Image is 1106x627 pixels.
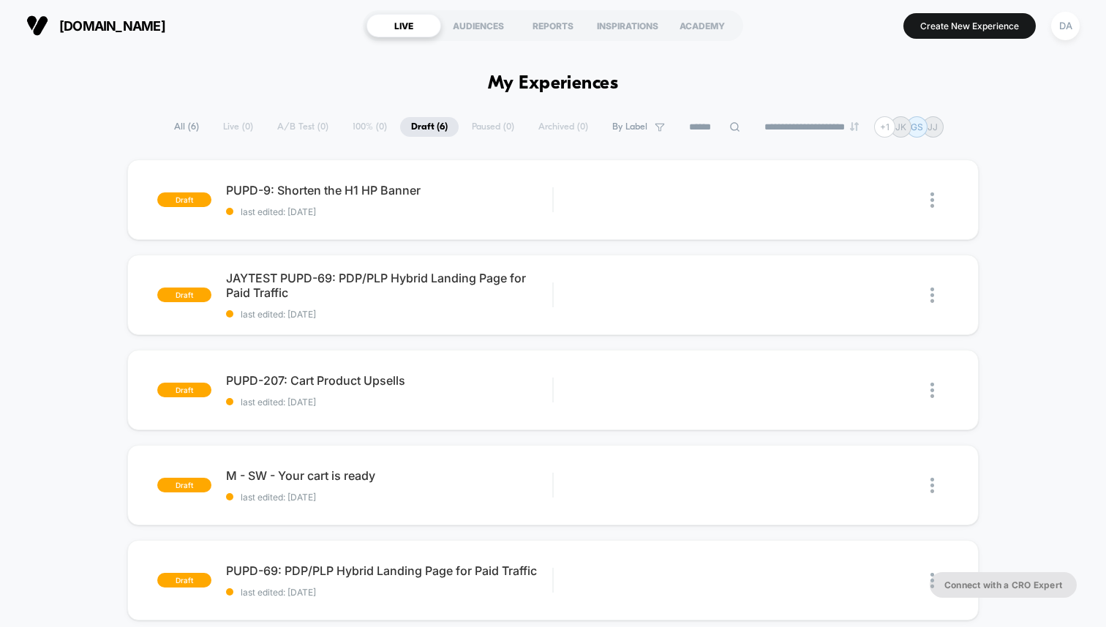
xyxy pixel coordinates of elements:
span: M - SW - Your cart is ready [226,468,552,483]
img: end [850,122,859,131]
p: JJ [928,121,938,132]
img: close [930,192,934,208]
button: DA [1047,11,1084,41]
div: INSPIRATIONS [590,14,665,37]
p: GS [911,121,923,132]
span: draft [157,192,211,207]
span: By Label [612,121,647,132]
span: draft [157,573,211,587]
h1: My Experiences [488,73,619,94]
span: PUPD-9: Shorten the H1 HP Banner [226,183,552,198]
span: [DOMAIN_NAME] [59,18,165,34]
div: ACADEMY [665,14,740,37]
div: AUDIENCES [441,14,516,37]
span: last edited: [DATE] [226,309,552,320]
span: PUPD-69: PDP/PLP Hybrid Landing Page for Paid Traffic [226,563,552,578]
p: JK [895,121,906,132]
div: DA [1051,12,1080,40]
img: close [930,383,934,398]
span: last edited: [DATE] [226,397,552,408]
span: JAYTEST PUPD-69: PDP/PLP Hybrid Landing Page for Paid Traffic [226,271,552,300]
img: close [930,573,934,588]
span: draft [157,383,211,397]
span: All ( 6 ) [163,117,210,137]
button: Create New Experience [903,13,1036,39]
div: REPORTS [516,14,590,37]
button: [DOMAIN_NAME] [22,14,170,37]
div: LIVE [366,14,441,37]
img: Visually logo [26,15,48,37]
span: last edited: [DATE] [226,206,552,217]
span: last edited: [DATE] [226,492,552,503]
span: Draft ( 6 ) [400,117,459,137]
span: draft [157,288,211,302]
div: + 1 [874,116,895,138]
button: Connect with a CRO Expert [930,572,1077,598]
img: close [930,478,934,493]
span: PUPD-207: Cart Product Upsells [226,373,552,388]
span: draft [157,478,211,492]
img: close [930,288,934,303]
span: last edited: [DATE] [226,587,552,598]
